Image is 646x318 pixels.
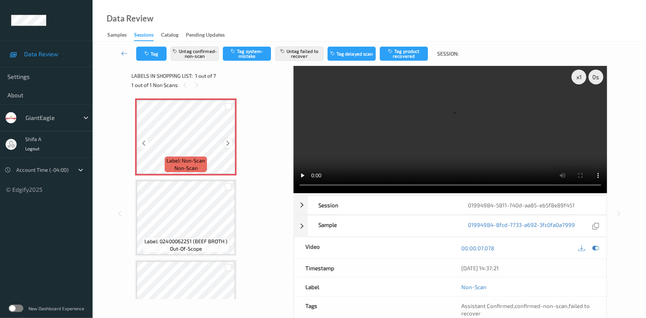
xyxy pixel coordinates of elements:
[144,238,227,245] span: Label: 02400062251 (BEEF BROTH )
[461,302,590,317] span: , ,
[161,31,178,40] div: Catalog
[294,195,607,215] div: Session01994984-5811-740d-aa85-eb5f8e89f451
[107,30,134,40] a: Samples
[223,47,271,61] button: Tag system-mistake
[136,47,167,61] button: Tag
[174,164,198,172] span: non-scan
[195,72,216,80] span: 1 out of 7
[275,47,324,61] button: Untag failed to recover
[461,283,486,291] a: Non-Scan
[461,302,513,309] span: Assistant Confirmed
[170,245,202,252] span: out-of-scope
[107,15,153,22] div: Data Review
[572,70,586,84] div: x 1
[589,70,603,84] div: 0 s
[161,30,186,40] a: Catalog
[131,80,288,90] div: 1 out of 1 Non Scans
[134,31,154,41] div: Sessions
[131,72,193,80] span: Labels in shopping list:
[380,47,428,61] button: Tag product recovered
[294,278,451,296] div: Label
[294,259,451,277] div: Timestamp
[134,30,161,41] a: Sessions
[328,47,376,61] button: Tag delayed scan
[186,31,225,40] div: Pending Updates
[308,215,457,237] div: Sample
[468,221,575,231] a: 01994984-8fcd-7733-a692-3fc0fa0a7999
[461,302,590,317] span: failed to recover
[171,47,219,61] button: Untag confirmed-non-scan
[107,31,127,40] div: Samples
[294,215,607,237] div: Sample01994984-8fcd-7733-a692-3fc0fa0a7999
[186,30,232,40] a: Pending Updates
[461,244,494,252] a: 00:00:07.078
[437,50,459,57] span: Session:
[294,237,451,258] div: Video
[515,302,568,309] span: confirmed-non-scan
[167,157,205,164] span: Label: Non-Scan
[457,196,606,214] div: 01994984-5811-740d-aa85-eb5f8e89f451
[308,196,457,214] div: Session
[461,264,595,272] div: [DATE] 14:37:21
